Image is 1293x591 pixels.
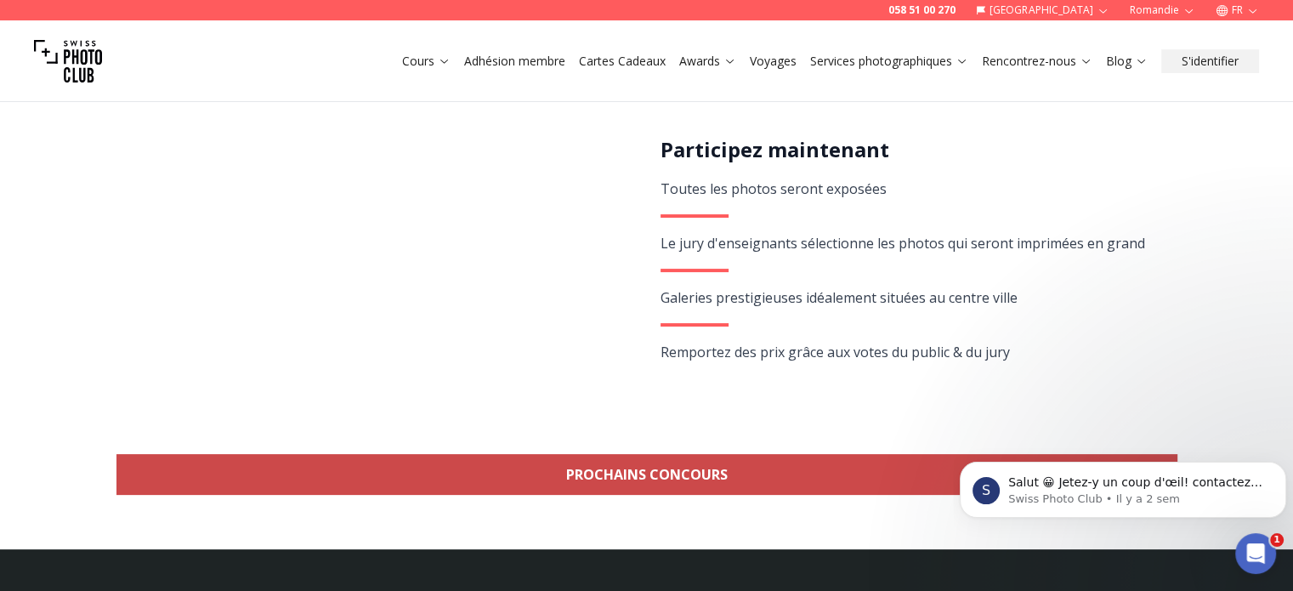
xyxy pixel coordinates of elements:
span: Remportez des prix grâce aux votes du public & du jury [661,343,1010,361]
a: Cours [402,53,451,70]
button: Blog [1099,49,1154,73]
iframe: Intercom live chat [1235,533,1276,574]
button: Adhésion membre [457,49,572,73]
span: Toutes les photos seront exposées [661,179,887,198]
h2: Participez maintenant [661,136,1158,163]
a: Adhésion membre [464,53,565,70]
a: Cartes Cadeaux [579,53,666,70]
button: Rencontrez-nous [975,49,1099,73]
a: Rencontrez-nous [982,53,1092,70]
iframe: Intercom notifications message [953,426,1293,545]
a: Voyages [750,53,797,70]
img: Swiss photo club [34,27,102,95]
a: Awards [679,53,736,70]
button: Awards [672,49,743,73]
button: S'identifier [1161,49,1259,73]
a: Prochains concours [116,454,1177,495]
a: 058 51 00 270 [888,3,956,17]
span: 1 [1270,533,1284,547]
span: Le jury d'enseignants sélectionne les photos qui seront imprimées en grand [661,234,1145,253]
span: Galeries prestigieuses idéalement situées au centre ville [661,288,1018,307]
a: Services photographiques [810,53,968,70]
button: Cours [395,49,457,73]
button: Services photographiques [803,49,975,73]
button: Cartes Cadeaux [572,49,672,73]
a: Blog [1106,53,1148,70]
button: Voyages [743,49,803,73]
